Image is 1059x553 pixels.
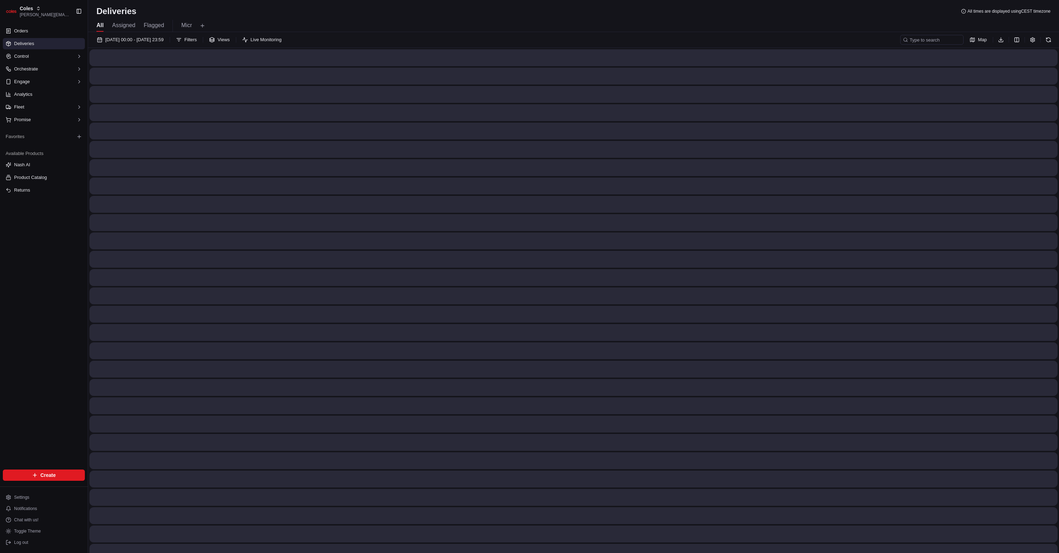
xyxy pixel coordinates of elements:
[3,89,85,100] a: Analytics
[14,91,32,98] span: Analytics
[3,131,85,142] div: Favorites
[978,37,987,43] span: Map
[14,174,47,181] span: Product Catalog
[14,495,29,500] span: Settings
[112,21,135,30] span: Assigned
[3,63,85,75] button: Orchestrate
[14,517,38,523] span: Chat with us!
[14,28,28,34] span: Orders
[3,25,85,37] a: Orders
[3,504,85,514] button: Notifications
[14,104,24,110] span: Fleet
[20,5,33,12] button: Coles
[96,6,136,17] h1: Deliveries
[6,162,82,168] a: Nash AI
[14,53,29,60] span: Control
[3,101,85,113] button: Fleet
[144,21,164,30] span: Flagged
[14,41,34,47] span: Deliveries
[239,35,285,45] button: Live Monitoring
[20,12,70,18] button: [PERSON_NAME][EMAIL_ADDRESS][DOMAIN_NAME]
[94,35,167,45] button: [DATE] 00:00 - [DATE] 23:59
[184,37,197,43] span: Filters
[1044,35,1053,45] button: Refresh
[206,35,233,45] button: Views
[3,538,85,547] button: Log out
[967,8,1051,14] span: All times are displayed using CEST timezone
[3,51,85,62] button: Control
[3,492,85,502] button: Settings
[251,37,282,43] span: Live Monitoring
[6,174,82,181] a: Product Catalog
[181,21,192,30] span: Micr
[173,35,200,45] button: Filters
[900,35,964,45] input: Type to search
[14,506,37,511] span: Notifications
[218,37,230,43] span: Views
[3,185,85,196] button: Returns
[14,117,31,123] span: Promise
[3,76,85,87] button: Engage
[14,162,30,168] span: Nash AI
[40,472,56,479] span: Create
[3,3,73,20] button: ColesColes[PERSON_NAME][EMAIL_ADDRESS][DOMAIN_NAME]
[105,37,164,43] span: [DATE] 00:00 - [DATE] 23:59
[14,528,41,534] span: Toggle Theme
[96,21,104,30] span: All
[14,66,38,72] span: Orchestrate
[6,187,82,193] a: Returns
[3,114,85,125] button: Promise
[3,148,85,159] div: Available Products
[14,540,28,545] span: Log out
[6,6,17,17] img: Coles
[3,172,85,183] button: Product Catalog
[14,187,30,193] span: Returns
[3,470,85,481] button: Create
[966,35,990,45] button: Map
[3,526,85,536] button: Toggle Theme
[14,79,30,85] span: Engage
[3,515,85,525] button: Chat with us!
[3,159,85,170] button: Nash AI
[3,38,85,49] a: Deliveries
